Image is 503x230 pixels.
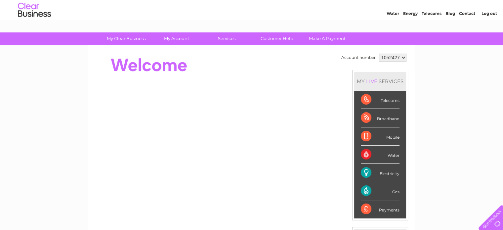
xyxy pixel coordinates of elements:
[459,28,475,33] a: Contact
[365,78,379,84] div: LIVE
[199,32,254,45] a: Services
[340,52,377,63] td: Account number
[300,32,355,45] a: Make A Payment
[361,146,399,164] div: Water
[361,164,399,182] div: Electricity
[445,28,455,33] a: Blog
[378,3,424,12] a: 0333 014 3131
[481,28,497,33] a: Log out
[18,17,51,37] img: logo.png
[96,4,408,32] div: Clear Business is a trading name of Verastar Limited (registered in [GEOGRAPHIC_DATA] No. 3667643...
[99,32,153,45] a: My Clear Business
[149,32,204,45] a: My Account
[354,72,406,91] div: MY SERVICES
[403,28,418,33] a: Energy
[361,182,399,200] div: Gas
[361,200,399,218] div: Payments
[361,91,399,109] div: Telecoms
[250,32,304,45] a: Customer Help
[361,127,399,146] div: Mobile
[387,28,399,33] a: Water
[361,109,399,127] div: Broadband
[422,28,441,33] a: Telecoms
